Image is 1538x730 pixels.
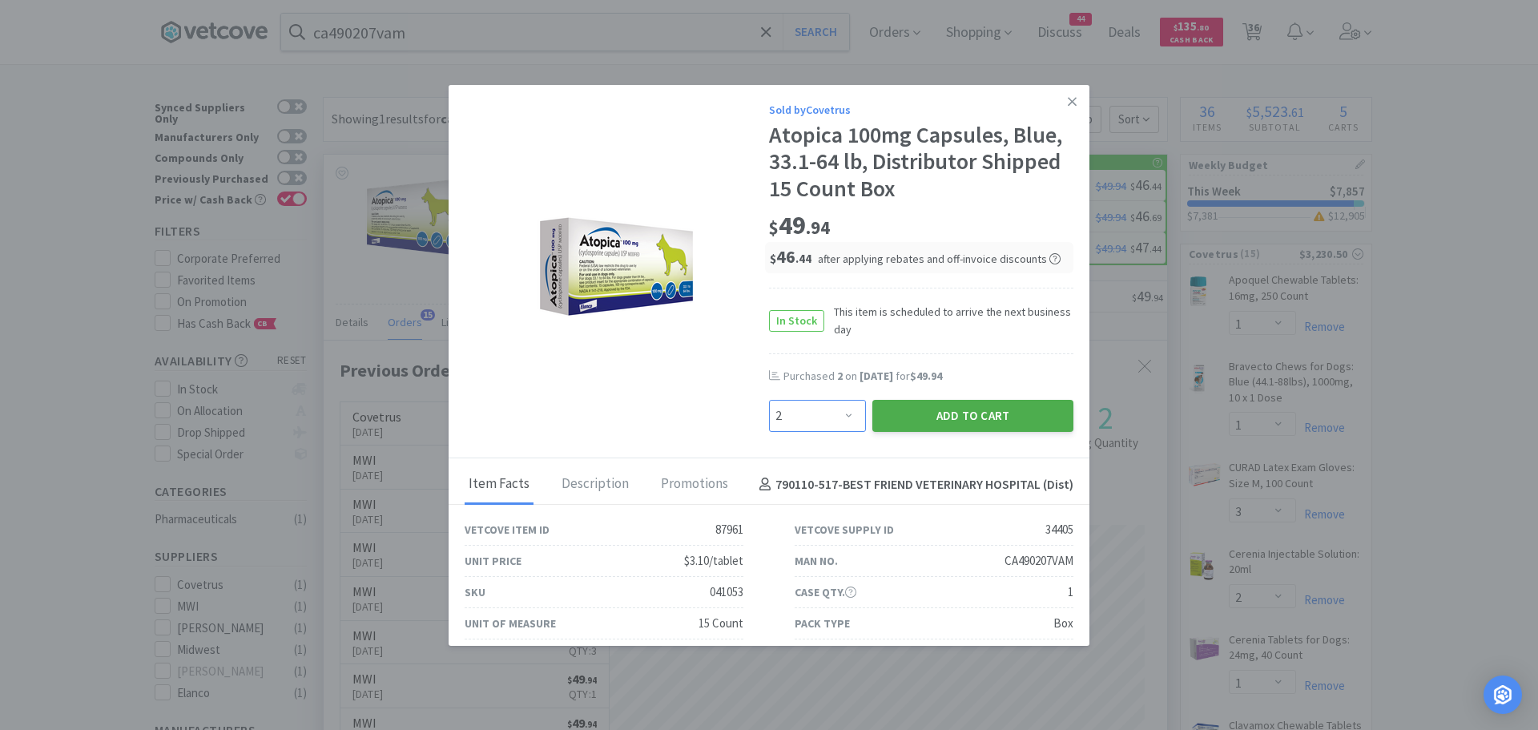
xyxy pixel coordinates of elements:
[465,521,550,538] div: Vetcove Item ID
[710,583,743,602] div: 041053
[715,520,743,539] div: 87961
[795,251,811,266] span: . 44
[699,614,743,633] div: 15 Count
[860,369,893,383] span: [DATE]
[1005,551,1073,571] div: CA490207VAM
[769,122,1073,203] div: Atopica 100mg Capsules, Blue, 33.1-64 lb, Distributor Shipped 15 Count Box
[795,552,838,570] div: Man No.
[770,245,811,268] span: 46
[769,209,830,241] span: 49
[1068,583,1073,602] div: 1
[684,551,743,571] div: $3.10/tablet
[795,521,894,538] div: Vetcove Supply ID
[818,252,1061,266] span: after applying rebates and off-invoice discounts
[558,465,633,505] div: Description
[465,583,485,601] div: SKU
[806,216,830,239] span: . 94
[465,552,521,570] div: Unit Price
[795,583,856,601] div: Case Qty.
[1045,520,1073,539] div: 34405
[465,615,556,632] div: Unit of Measure
[1484,676,1522,714] div: Open Intercom Messenger
[769,101,1073,119] div: Sold by Covetrus
[910,369,942,383] span: $49.94
[795,615,850,632] div: Pack Type
[517,208,717,325] img: b8d26a51f53e4427910a50782dd4be56_34405.png
[713,645,743,664] div: $72.32
[769,216,779,239] span: $
[783,369,1073,385] div: Purchased on for
[770,311,823,331] span: In Stock
[657,465,732,505] div: Promotions
[1053,614,1073,633] div: Box
[872,400,1073,432] button: Add to Cart
[465,465,533,505] div: Item Facts
[837,369,843,383] span: 2
[770,251,776,266] span: $
[753,474,1073,495] h4: 790110-517 - BEST FRIEND VETERINARY HOSPITAL (Dist)
[824,303,1073,339] span: This item is scheduled to arrive the next business day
